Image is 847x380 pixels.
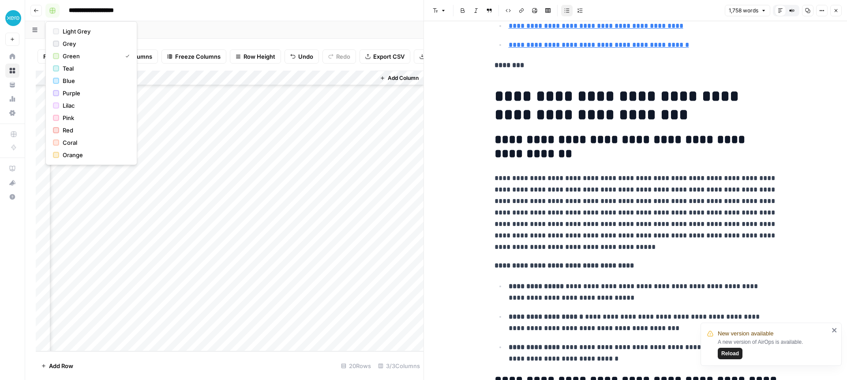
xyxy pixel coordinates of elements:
[5,106,19,120] a: Settings
[244,52,275,61] span: Row Height
[36,359,79,373] button: Add Row
[175,52,221,61] span: Freeze Columns
[123,52,152,61] span: 3 Columns
[373,52,405,61] span: Export CSV
[230,49,281,64] button: Row Height
[63,138,126,147] span: Coral
[5,78,19,92] a: Your Data
[360,49,410,64] button: Export CSV
[729,7,758,15] span: 1,758 words
[336,52,350,61] span: Redo
[5,7,19,29] button: Workspace: XeroOps
[5,64,19,78] a: Browse
[718,329,773,338] span: New version available
[298,52,313,61] span: Undo
[63,64,126,73] span: Teal
[63,39,126,48] span: Grey
[63,126,126,135] span: Red
[725,5,770,16] button: 1,758 words
[388,74,419,82] span: Add Column
[6,176,19,189] div: What's new?
[721,350,739,357] span: Reload
[63,89,126,98] span: Purple
[5,176,19,190] button: What's new?
[285,49,319,64] button: Undo
[337,359,375,373] div: 20 Rows
[5,10,21,26] img: XeroOps Logo
[5,49,19,64] a: Home
[63,101,126,110] span: Lilac
[718,348,742,359] button: Reload
[5,162,19,176] a: AirOps Academy
[63,113,126,122] span: Pink
[63,52,118,60] span: Green
[322,49,356,64] button: Redo
[832,327,838,334] button: close
[49,361,73,370] span: Add Row
[375,359,423,373] div: 3/3 Columns
[5,92,19,106] a: Usage
[161,49,226,64] button: Freeze Columns
[43,52,57,61] span: Filter
[45,21,94,39] a: Blank
[376,72,422,84] button: Add Column
[5,190,19,204] button: Help + Support
[37,49,71,64] button: Filter
[63,76,126,85] span: Blue
[63,150,126,159] span: Orange
[63,27,126,36] span: Light Grey
[718,338,829,359] div: A new version of AirOps is available.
